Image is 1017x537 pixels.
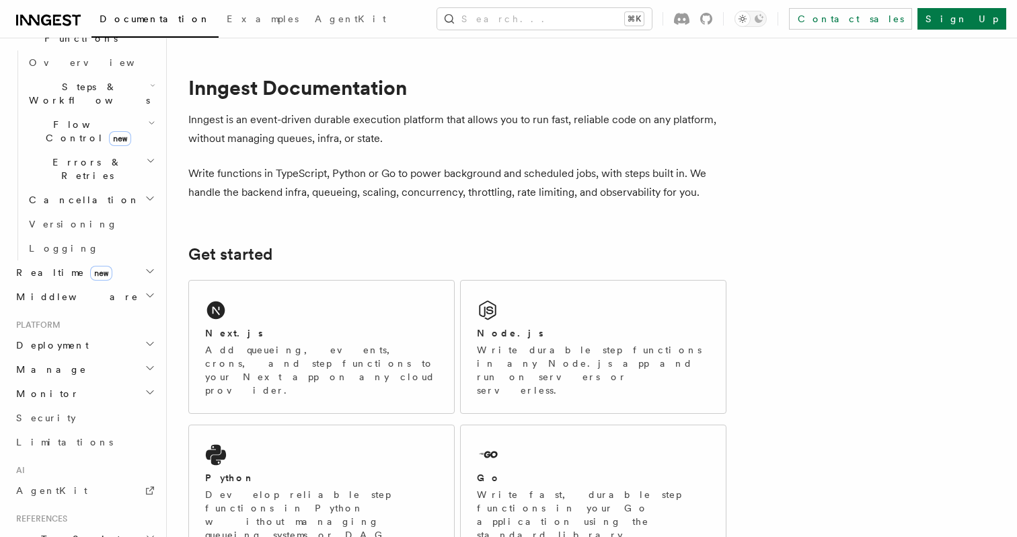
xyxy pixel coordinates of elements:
[188,245,272,264] a: Get started
[24,188,158,212] button: Cancellation
[16,437,113,448] span: Limitations
[307,4,394,36] a: AgentKit
[24,75,158,112] button: Steps & Workflows
[188,280,455,414] a: Next.jsAdd queueing, events, crons, and step functions to your Next app on any cloud provider.
[11,357,158,382] button: Manage
[11,338,89,352] span: Deployment
[29,219,118,229] span: Versioning
[11,50,158,260] div: Inngest Functions
[11,333,158,357] button: Deployment
[188,110,726,148] p: Inngest is an event-driven durable execution platform that allows you to run fast, reliable code ...
[11,387,79,400] span: Monitor
[917,8,1006,30] a: Sign Up
[477,471,501,485] h2: Go
[24,112,158,150] button: Flow Controlnew
[16,413,76,423] span: Security
[109,131,131,146] span: new
[24,236,158,260] a: Logging
[24,80,150,107] span: Steps & Workflows
[477,326,543,340] h2: Node.js
[24,212,158,236] a: Versioning
[789,8,912,30] a: Contact sales
[16,485,87,496] span: AgentKit
[11,320,61,330] span: Platform
[100,13,211,24] span: Documentation
[227,13,299,24] span: Examples
[188,164,726,202] p: Write functions in TypeScript, Python or Go to power background and scheduled jobs, with steps bu...
[205,471,255,485] h2: Python
[11,430,158,454] a: Limitations
[11,260,158,285] button: Realtimenew
[11,266,112,279] span: Realtime
[91,4,219,38] a: Documentation
[205,326,263,340] h2: Next.js
[11,465,25,476] span: AI
[29,57,167,68] span: Overview
[11,513,67,524] span: References
[29,243,99,254] span: Logging
[11,290,139,303] span: Middleware
[24,118,148,145] span: Flow Control
[24,155,146,182] span: Errors & Retries
[24,193,140,207] span: Cancellation
[735,11,767,27] button: Toggle dark mode
[315,13,386,24] span: AgentKit
[11,363,87,376] span: Manage
[437,8,652,30] button: Search...⌘K
[24,50,158,75] a: Overview
[477,343,710,397] p: Write durable step functions in any Node.js app and run on servers or serverless.
[205,343,438,397] p: Add queueing, events, crons, and step functions to your Next app on any cloud provider.
[625,12,644,26] kbd: ⌘K
[460,280,726,414] a: Node.jsWrite durable step functions in any Node.js app and run on servers or serverless.
[219,4,307,36] a: Examples
[11,478,158,503] a: AgentKit
[24,150,158,188] button: Errors & Retries
[11,285,158,309] button: Middleware
[90,266,112,281] span: new
[11,406,158,430] a: Security
[188,75,726,100] h1: Inngest Documentation
[11,382,158,406] button: Monitor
